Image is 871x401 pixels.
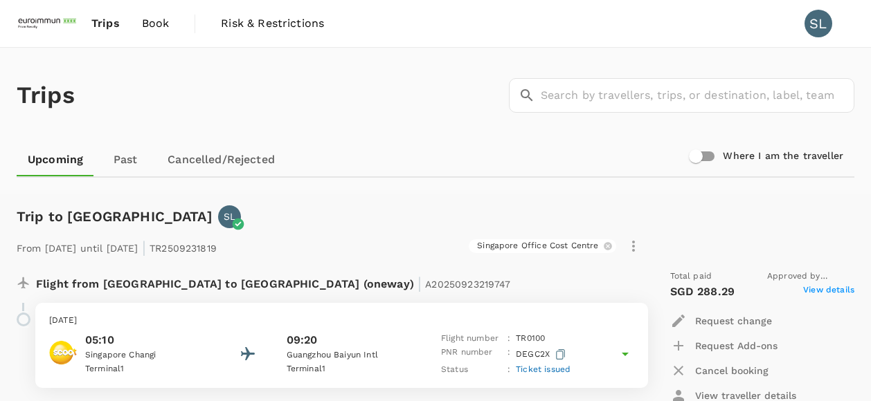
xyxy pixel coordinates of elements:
div: Singapore Office Cost Centre [469,239,616,253]
p: Request Add-ons [695,339,778,353]
img: Scoot [49,339,77,366]
span: | [417,274,422,293]
span: Singapore Office Cost Centre [469,240,607,252]
span: | [142,238,146,257]
p: [DATE] [49,314,634,328]
h1: Trips [17,48,75,143]
p: Cancel booking [695,364,769,377]
p: Singapore Changi [85,348,210,362]
h6: Trip to [GEOGRAPHIC_DATA] [17,205,213,227]
span: Risk & Restrictions [221,15,324,32]
p: 09:20 [287,332,318,348]
p: PNR number [441,346,502,363]
p: : [508,363,510,377]
input: Search by travellers, trips, or destination, label, team [541,78,855,113]
p: : [508,346,510,363]
button: Request change [670,308,772,333]
button: Request Add-ons [670,333,778,358]
p: Flight number [441,332,502,346]
p: 05:10 [85,332,210,348]
div: SL [805,10,832,37]
p: SL [224,209,235,223]
img: EUROIMMUN (South East Asia) Pte. Ltd. [17,8,80,39]
p: DEGC2X [516,346,568,363]
span: Total paid [670,270,712,283]
span: View details [803,283,854,300]
span: Approved by [767,270,854,283]
span: A20250923219747 [425,279,510,290]
span: Trips [91,15,120,32]
p: Terminal 1 [85,362,210,376]
p: Guangzhou Baiyun Intl [287,348,411,362]
p: Terminal 1 [287,362,411,376]
p: From [DATE] until [DATE] TR2509231819 [17,234,217,259]
a: Past [94,143,156,176]
p: Flight from [GEOGRAPHIC_DATA] to [GEOGRAPHIC_DATA] (oneway) [36,270,511,295]
p: SGD 288.29 [670,283,735,300]
p: : [508,332,510,346]
span: Ticket issued [516,364,571,374]
button: Cancel booking [670,358,769,383]
p: TR 0100 [516,332,545,346]
a: Upcoming [17,143,94,176]
p: Request change [695,314,772,328]
span: Book [142,15,170,32]
h6: Where I am the traveller [723,149,843,164]
p: Status [441,363,502,377]
a: Cancelled/Rejected [156,143,286,176]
